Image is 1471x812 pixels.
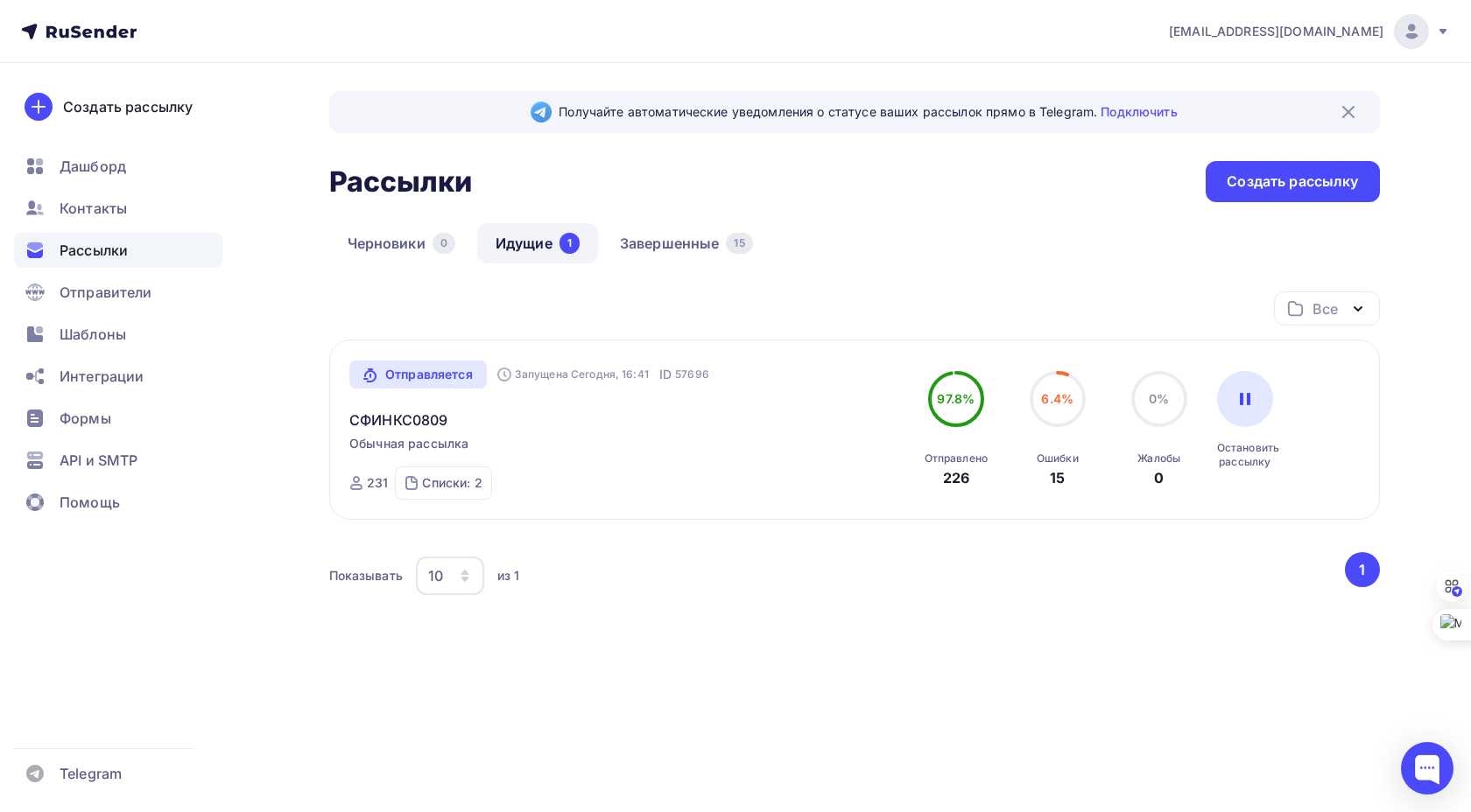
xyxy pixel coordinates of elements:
a: Идущие1 [477,223,598,263]
span: Отправители [60,282,152,303]
a: Завершенные15 [602,223,771,263]
span: Интеграции [60,366,144,387]
a: Отправители [14,275,222,310]
div: Запущена Сегодня, 16:41 [497,367,649,381]
div: 0 [1154,467,1164,488]
span: ID [659,366,672,383]
ul: Pagination [1341,552,1380,587]
span: Формы [60,408,111,429]
div: Показывать [329,567,403,584]
h2: Рассылки [329,164,473,199]
div: 0 [433,233,455,254]
span: Помощь [60,492,120,513]
span: Шаблоны [60,324,126,345]
span: Рассылки [60,240,128,261]
img: Telegram [531,101,552,122]
div: 10 [428,565,443,586]
span: Обычная рассылка [349,435,468,452]
span: 0% [1149,391,1169,406]
div: 15 [1050,467,1065,488]
div: из 1 [497,567,520,584]
button: Go to page 1 [1345,552,1380,587]
a: Отправляется [349,360,487,388]
span: Дашборд [60,156,126,177]
div: 226 [943,467,969,488]
div: 1 [560,233,580,254]
div: Списки: 2 [422,474,482,492]
div: Ошибки [1037,451,1079,465]
span: Telegram [60,763,122,784]
div: Остановить рассылку [1217,441,1273,469]
span: Контакты [60,198,127,219]
span: 6.4% [1041,391,1073,406]
div: Создать рассылку [1227,171,1358,192]
span: Получайте автоматические уведомления о статусе ваших рассылок прямо в Telegram. [559,103,1177,121]
div: 231 [367,474,388,492]
div: 15 [726,233,752,254]
span: 97.8% [937,391,975,406]
a: Рассылки [14,233,222,268]
div: Отправлено [925,451,988,465]
div: Жалобы [1137,451,1180,465]
button: Все [1274,291,1380,325]
a: Формы [14,401,222,436]
div: Все [1313,298,1337,319]
a: Черновики0 [329,223,474,263]
div: Создать рассылку [63,96,193,117]
a: СФИНКС0809 [349,409,447,430]
a: [EMAIL_ADDRESS][DOMAIN_NAME] [1169,14,1450,49]
a: Подключить [1101,104,1177,119]
span: API и SMTP [60,450,137,471]
button: 10 [415,556,485,596]
span: 57696 [675,366,709,383]
span: [EMAIL_ADDRESS][DOMAIN_NAME] [1169,23,1383,40]
a: Дашборд [14,149,222,184]
a: Контакты [14,191,222,226]
a: Шаблоны [14,317,222,352]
